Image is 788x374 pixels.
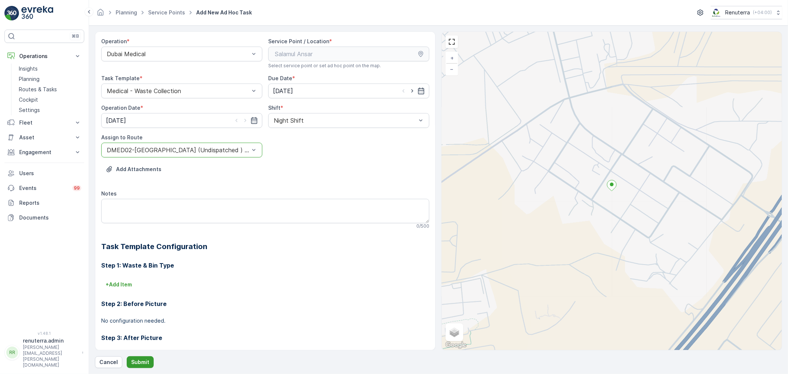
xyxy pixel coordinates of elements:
[101,279,136,290] button: +Add Item
[101,38,127,44] label: Operation
[446,64,457,75] a: Zoom Out
[444,340,468,350] img: Google
[268,105,280,111] label: Shift
[106,281,132,288] p: + Add Item
[74,185,80,191] p: 99
[72,33,79,39] p: ⌘B
[268,38,329,44] label: Service Point / Location
[101,299,429,308] h3: Step 2: Before Picture
[19,199,81,207] p: Reports
[268,84,429,98] input: dd/mm/yyyy
[19,119,69,126] p: Fleet
[19,170,81,177] p: Users
[4,130,84,145] button: Asset
[4,6,19,21] img: logo
[16,64,84,74] a: Insights
[19,214,81,221] p: Documents
[19,52,69,60] p: Operations
[116,9,137,16] a: Planning
[116,166,161,173] p: Add Attachments
[4,210,84,225] a: Documents
[19,106,40,114] p: Settings
[148,9,185,16] a: Service Points
[101,190,117,197] label: Notes
[101,261,429,270] h3: Step 1: Waste & Bin Type
[4,195,84,210] a: Reports
[444,340,468,350] a: Open this area in Google Maps (opens a new window)
[101,333,429,342] h3: Step 3: After Picture
[416,223,429,229] p: 0 / 500
[127,356,154,368] button: Submit
[711,8,722,17] img: Screenshot_2024-07-26_at_13.33.01.png
[711,6,782,19] button: Renuterra(+04:00)
[101,75,140,81] label: Task Template
[4,166,84,181] a: Users
[19,75,40,83] p: Planning
[95,356,122,368] button: Cancel
[23,344,78,368] p: [PERSON_NAME][EMAIL_ADDRESS][PERSON_NAME][DOMAIN_NAME]
[6,347,18,358] div: RR
[753,10,772,16] p: ( +04:00 )
[16,95,84,105] a: Cockpit
[131,358,149,366] p: Submit
[4,49,84,64] button: Operations
[21,6,53,21] img: logo_light-DOdMpM7g.png
[195,9,253,16] span: Add New Ad Hoc Task
[268,75,292,81] label: Due Date
[446,52,457,64] a: Zoom In
[16,74,84,84] a: Planning
[268,47,429,61] input: Salamul Ansar
[4,181,84,195] a: Events99
[4,145,84,160] button: Engagement
[16,84,84,95] a: Routes & Tasks
[450,66,454,72] span: −
[16,105,84,115] a: Settings
[19,134,69,141] p: Asset
[99,358,118,366] p: Cancel
[101,317,429,324] p: No configuration needed.
[19,86,57,93] p: Routes & Tasks
[268,63,381,69] span: Select service point or set ad hoc point on the map.
[101,134,143,140] label: Assign to Route
[19,65,38,72] p: Insights
[101,105,140,111] label: Operation Date
[101,241,429,252] h2: Task Template Configuration
[101,113,262,128] input: dd/mm/yyyy
[23,337,78,344] p: renuterra.admin
[446,324,463,340] a: Layers
[4,337,84,368] button: RRrenuterra.admin[PERSON_NAME][EMAIL_ADDRESS][PERSON_NAME][DOMAIN_NAME]
[725,9,750,16] p: Renuterra
[4,115,84,130] button: Fleet
[96,11,105,17] a: Homepage
[19,149,69,156] p: Engagement
[101,163,166,175] button: Upload File
[450,55,454,61] span: +
[446,36,457,47] a: View Fullscreen
[19,184,68,192] p: Events
[19,96,38,103] p: Cockpit
[4,331,84,336] span: v 1.48.1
